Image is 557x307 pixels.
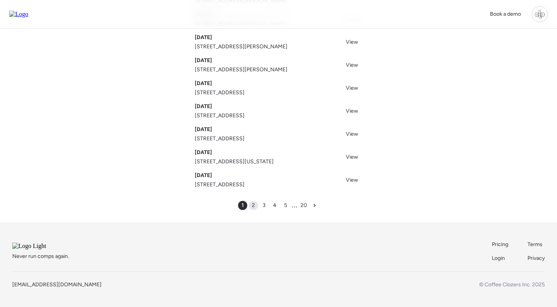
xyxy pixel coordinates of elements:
[346,62,358,68] span: View
[195,149,212,156] span: [DATE]
[9,11,28,18] img: Logo
[346,177,358,183] span: View
[284,202,287,209] span: 5
[479,281,545,288] span: © Coffee Clozers Inc. 2025
[242,202,244,209] span: 1
[252,202,255,209] span: 2
[195,158,274,166] span: [STREET_ADDRESS][US_STATE]
[263,202,266,209] span: 3
[195,172,212,179] span: [DATE]
[195,89,245,97] span: [STREET_ADDRESS]
[346,154,358,160] span: View
[346,85,358,91] span: View
[195,126,212,133] span: [DATE]
[346,39,358,45] span: View
[341,174,363,185] a: View
[195,43,288,51] span: [STREET_ADDRESS][PERSON_NAME]
[195,181,245,189] span: [STREET_ADDRESS]
[195,66,288,74] span: [STREET_ADDRESS][PERSON_NAME]
[341,105,363,116] a: View
[492,255,505,261] span: Login
[195,57,212,64] span: [DATE]
[301,202,307,209] span: 20
[492,254,509,262] a: Login
[527,254,545,262] a: Privacy
[346,131,358,137] span: View
[346,108,358,114] span: View
[492,241,508,248] span: Pricing
[195,112,245,120] span: [STREET_ADDRESS]
[527,241,545,248] a: Terms
[490,11,521,17] span: Book a demo
[12,253,69,260] span: Never run comps again.
[292,202,298,209] span: …
[195,135,245,143] span: [STREET_ADDRESS]
[195,80,212,87] span: [DATE]
[12,281,102,288] a: [EMAIL_ADDRESS][DOMAIN_NAME]
[341,128,363,139] a: View
[341,82,363,93] a: View
[12,243,67,250] img: Logo Light
[341,59,363,70] a: View
[527,241,542,248] span: Terms
[341,36,363,47] a: View
[273,202,276,209] span: 4
[341,151,363,162] a: View
[195,103,212,110] span: [DATE]
[492,241,509,248] a: Pricing
[195,34,212,41] span: [DATE]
